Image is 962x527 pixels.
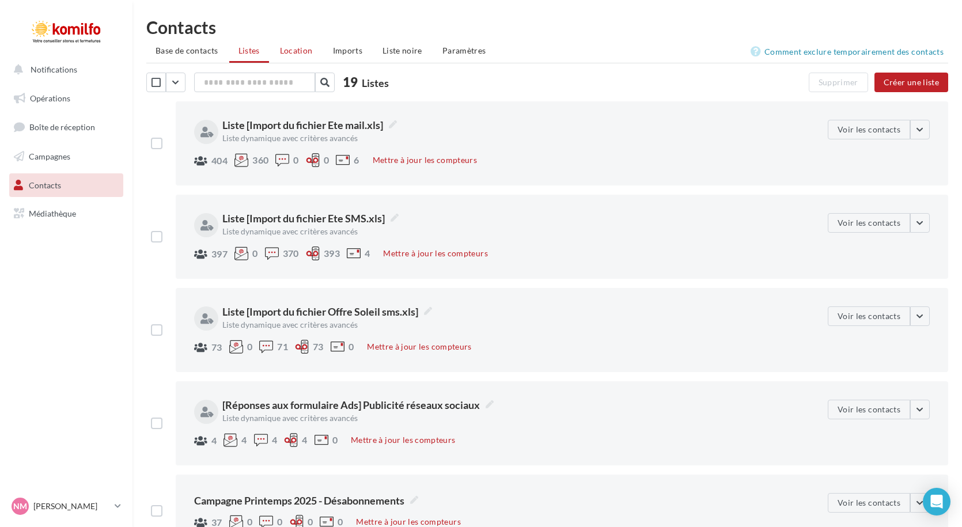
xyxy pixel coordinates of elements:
[346,433,460,447] button: Mettre à jour les compteurs
[923,488,950,515] div: Open Intercom Messenger
[247,342,252,351] span: 0
[211,518,222,527] span: 37
[442,46,486,55] span: Paramètres
[29,180,61,189] span: Contacts
[365,249,370,258] span: 4
[30,93,70,103] span: Opérations
[211,436,217,445] span: 4
[293,156,298,165] span: 0
[222,211,399,226] span: Liste [Import du fichier Ete SMS.xls]
[382,46,422,55] span: Liste noire
[828,120,910,139] button: Voir les contacts
[33,501,110,512] p: [PERSON_NAME]
[222,304,432,319] span: Liste [Import du fichier Offre Soleil sms.xls]
[29,122,95,132] span: Boîte de réception
[828,213,910,233] button: Voir les contacts
[13,501,27,512] span: NM
[7,202,126,226] a: Médiathèque
[7,86,126,111] a: Opérations
[222,414,608,422] div: Liste dynamique avec critères avancés
[7,145,126,169] a: Campagnes
[222,134,608,142] div: Liste dynamique avec critères avancés
[31,65,77,74] span: Notifications
[247,517,252,526] span: 0
[343,73,358,91] span: 19
[156,46,218,55] span: Base de contacts
[368,153,482,167] button: Mettre à jour les compteurs
[362,340,476,354] button: Mettre à jour les compteurs
[222,117,397,132] span: Liste [Import du fichier Ete mail.xls]
[222,397,494,412] span: [Réponses aux formulaire Ads] Publicité réseaux sociaux
[324,249,340,258] span: 393
[252,156,268,165] span: 360
[211,156,228,165] span: 404
[324,156,329,165] span: 0
[222,228,608,236] div: Liste dynamique avec critères avancés
[332,435,338,445] span: 0
[146,18,948,36] h1: Contacts
[349,342,354,351] span: 0
[29,151,70,161] span: Campagnes
[362,77,389,89] span: Listes
[7,115,126,139] a: Boîte de réception
[7,173,126,198] a: Contacts
[378,247,492,260] button: Mettre à jour les compteurs
[29,208,76,218] span: Médiathèque
[313,342,324,351] span: 73
[211,343,222,352] span: 73
[828,493,910,513] button: Voir les contacts
[308,517,313,526] span: 0
[9,495,123,517] a: NM [PERSON_NAME]
[354,156,359,165] span: 6
[333,46,362,55] span: Imports
[338,517,343,526] span: 0
[302,435,307,445] span: 4
[277,342,288,351] span: 71
[211,249,228,259] span: 397
[222,321,608,329] div: Liste dynamique avec critères avancés
[7,58,121,82] button: Notifications
[874,73,948,92] button: Créer une liste
[828,306,910,326] button: Voir les contacts
[241,435,247,445] span: 4
[277,517,282,526] span: 0
[809,73,868,92] button: Supprimer
[252,249,257,258] span: 0
[751,45,948,59] a: Comment exclure temporairement des contacts
[828,400,910,419] button: Voir les contacts
[280,46,313,55] span: Location
[194,493,418,508] span: Campagne Printemps 2025 - Désabonnements
[272,435,277,445] span: 4
[283,249,299,258] span: 370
